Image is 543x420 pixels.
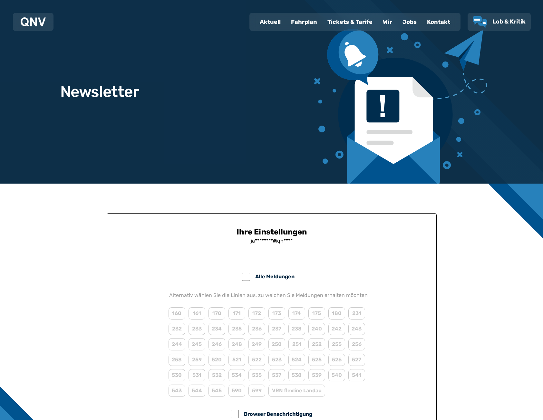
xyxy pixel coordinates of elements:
span: Lob & Kritik [492,18,526,25]
a: Jobs [397,14,422,30]
a: Fahrplan [286,14,322,30]
h3: Ihre Einstellungen [169,227,375,237]
a: Wir [378,14,397,30]
a: Tickets & Tarife [322,14,378,30]
span: Browser Benachrichtigung [244,411,312,417]
a: QNV Logo [21,15,46,28]
img: QNV Logo [21,17,46,26]
a: Kontakt [422,14,455,30]
span: Alle Meldungen [255,273,295,280]
a: Lob & Kritik [473,16,526,28]
h1: Newsletter [60,84,139,100]
a: Aktuell [255,14,286,30]
p: Alternativ wählen Sie die Linien aus, zu welchen Sie Meldungen erhalten möchten [169,291,368,299]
